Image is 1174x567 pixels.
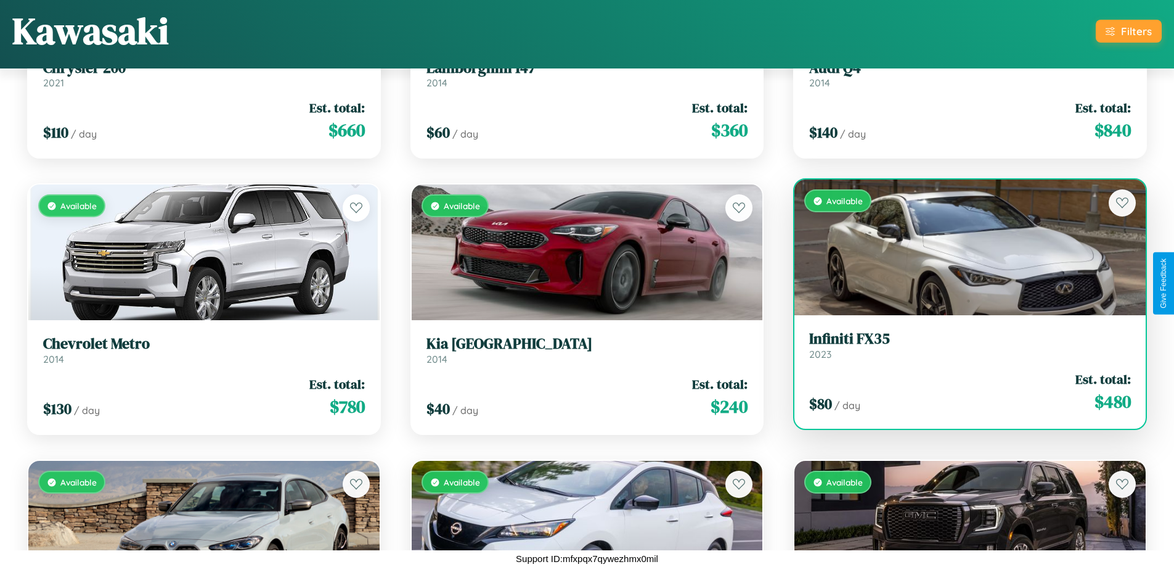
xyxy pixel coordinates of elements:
[74,404,100,416] span: / day
[1159,259,1168,308] div: Give Feedback
[426,77,447,89] span: 2014
[452,404,478,416] span: / day
[43,59,365,89] a: Chrysler 2002021
[1075,370,1131,388] span: Est. total:
[444,477,480,487] span: Available
[43,77,64,89] span: 2021
[328,118,365,143] span: $ 660
[309,99,365,117] span: Est. total:
[426,399,450,419] span: $ 40
[809,330,1131,348] h3: Infiniti FX35
[12,6,169,56] h1: Kawasaki
[692,99,748,117] span: Est. total:
[43,335,365,365] a: Chevrolet Metro2014
[60,477,97,487] span: Available
[834,399,860,412] span: / day
[426,59,748,89] a: Lamborghini 1472014
[516,550,658,567] p: Support ID: mfxpqx7qywezhmx0mil
[840,128,866,140] span: / day
[826,477,863,487] span: Available
[692,375,748,393] span: Est. total:
[711,118,748,143] span: $ 360
[444,201,480,211] span: Available
[809,77,830,89] span: 2014
[43,335,365,353] h3: Chevrolet Metro
[1075,99,1131,117] span: Est. total:
[426,335,748,365] a: Kia [GEOGRAPHIC_DATA]2014
[826,196,863,206] span: Available
[1121,25,1152,38] div: Filters
[309,375,365,393] span: Est. total:
[426,353,447,365] span: 2014
[1096,20,1162,43] button: Filters
[43,399,71,419] span: $ 130
[1095,118,1131,143] span: $ 840
[330,394,365,419] span: $ 780
[43,122,68,143] span: $ 110
[809,330,1131,360] a: Infiniti FX352023
[71,128,97,140] span: / day
[452,128,478,140] span: / day
[1095,389,1131,414] span: $ 480
[809,59,1131,89] a: Audi Q42014
[809,348,831,360] span: 2023
[711,394,748,419] span: $ 240
[426,335,748,353] h3: Kia [GEOGRAPHIC_DATA]
[60,201,97,211] span: Available
[43,353,64,365] span: 2014
[809,394,832,414] span: $ 80
[809,122,838,143] span: $ 140
[426,122,450,143] span: $ 60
